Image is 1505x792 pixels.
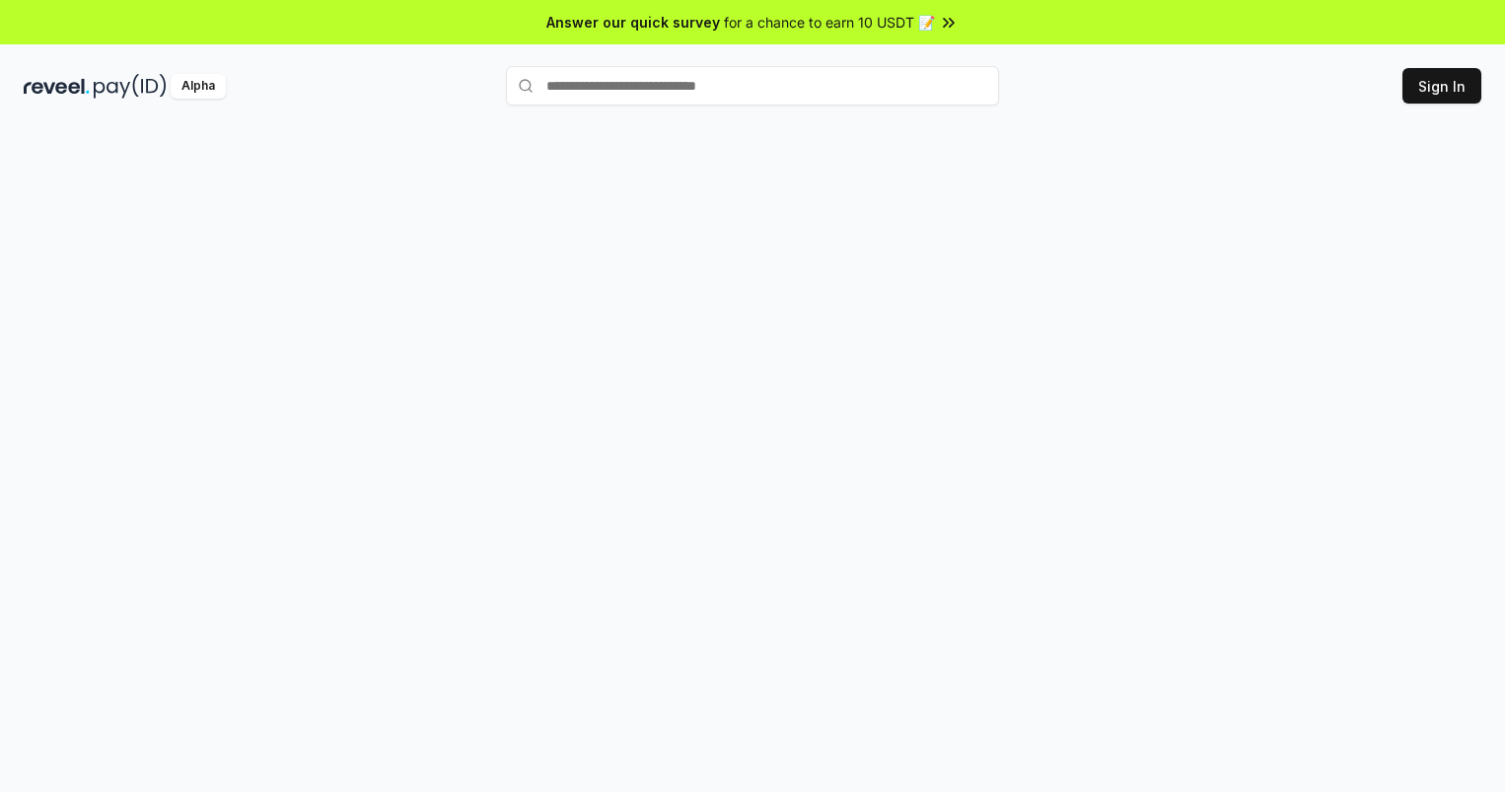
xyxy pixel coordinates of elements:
span: Answer our quick survey [546,12,720,33]
button: Sign In [1402,68,1481,104]
span: for a chance to earn 10 USDT 📝 [724,12,935,33]
div: Alpha [171,74,226,99]
img: pay_id [94,74,167,99]
img: reveel_dark [24,74,90,99]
